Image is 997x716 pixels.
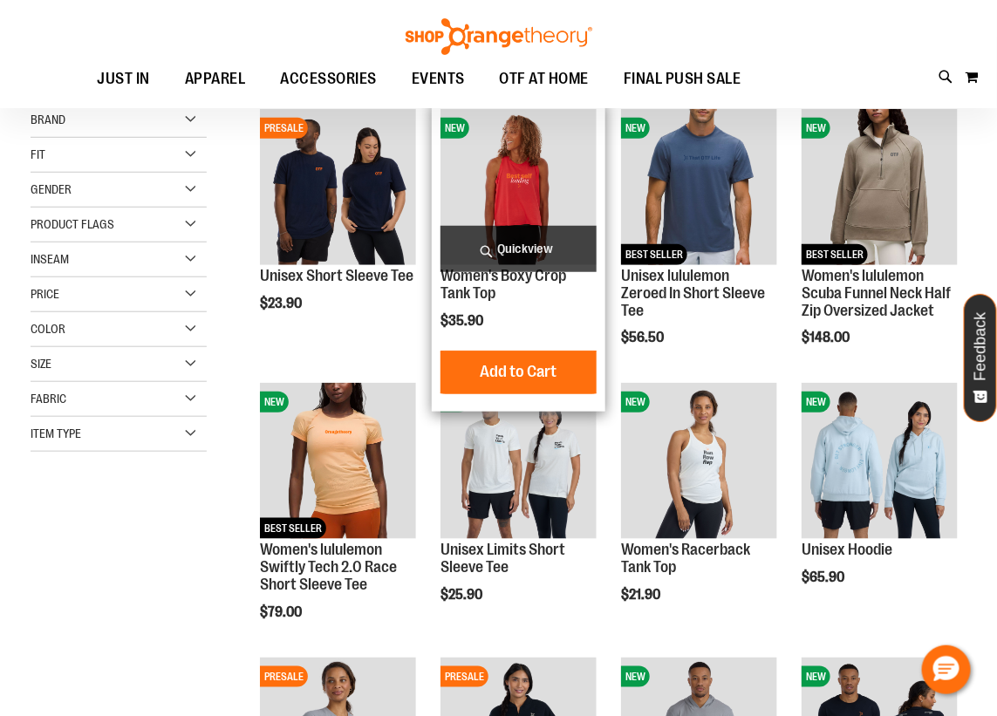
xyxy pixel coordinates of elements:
[621,330,666,345] span: $56.50
[263,59,394,99] a: ACCESSORIES
[440,109,597,268] a: Image of Womens Boxy Crop TankNEW
[251,374,425,664] div: product
[185,59,246,99] span: APPAREL
[31,426,81,440] span: Item Type
[31,147,45,161] span: Fit
[412,59,465,99] span: EVENTS
[403,18,595,55] img: Shop Orangetheory
[793,100,966,390] div: product
[31,217,114,231] span: Product Flags
[606,59,759,99] a: FINAL PUSH SALE
[167,59,263,99] a: APPAREL
[260,541,397,593] a: Women's lululemon Swiftly Tech 2.0 Race Short Sleeve Tee
[440,313,486,329] span: $35.90
[97,59,150,99] span: JUST IN
[260,383,416,542] a: Women's lululemon Swiftly Tech 2.0 Race Short Sleeve TeeNEWBEST SELLER
[482,59,607,99] a: OTF AT HOME
[440,383,597,539] img: Image of Unisex BB Limits Tee
[624,59,741,99] span: FINAL PUSH SALE
[31,113,65,126] span: Brand
[612,374,786,646] div: product
[481,362,557,381] span: Add to Cart
[31,392,66,406] span: Fabric
[260,109,416,265] img: Image of Unisex Short Sleeve Tee
[802,383,958,539] img: Image of Unisex Hoodie
[621,666,650,687] span: NEW
[260,518,326,539] span: BEST SELLER
[440,226,597,272] a: Quickview
[621,587,663,603] span: $21.90
[621,541,750,576] a: Women's Racerback Tank Top
[31,357,51,371] span: Size
[802,666,830,687] span: NEW
[260,383,416,539] img: Women's lululemon Swiftly Tech 2.0 Race Short Sleeve Tee
[500,59,590,99] span: OTF AT HOME
[260,267,413,284] a: Unisex Short Sleeve Tee
[394,59,482,99] a: EVENTS
[802,383,958,542] a: Image of Unisex HoodieNEW
[802,330,852,345] span: $148.00
[612,100,786,390] div: product
[440,666,488,687] span: PRESALE
[440,383,597,542] a: Image of Unisex BB Limits TeeNEW
[440,541,565,576] a: Unisex Limits Short Sleeve Tee
[440,267,566,302] a: Women's Boxy Crop Tank Top
[440,118,469,139] span: NEW
[802,541,892,558] a: Unisex Hoodie
[621,244,687,265] span: BEST SELLER
[423,351,615,394] button: Add to Cart
[280,59,377,99] span: ACCESSORIES
[802,244,868,265] span: BEST SELLER
[802,569,847,585] span: $65.90
[802,109,958,265] img: Women's lululemon Scuba Funnel Neck Half Zip Oversized Jacket
[79,59,167,99] a: JUST IN
[621,118,650,139] span: NEW
[621,383,777,539] img: Image of Womens Racerback Tank
[432,100,605,411] div: product
[802,392,830,413] span: NEW
[621,392,650,413] span: NEW
[621,109,777,265] img: Unisex lululemon Zeroed In Short Sleeve Tee
[432,374,605,646] div: product
[922,645,971,694] button: Hello, have a question? Let’s chat.
[802,109,958,268] a: Women's lululemon Scuba Funnel Neck Half Zip Oversized JacketNEWBEST SELLER
[440,109,597,265] img: Image of Womens Boxy Crop Tank
[260,666,308,687] span: PRESALE
[260,604,304,620] span: $79.00
[973,312,989,381] span: Feedback
[440,587,485,603] span: $25.90
[802,267,951,319] a: Women's lululemon Scuba Funnel Neck Half Zip Oversized Jacket
[621,109,777,268] a: Unisex lululemon Zeroed In Short Sleeve TeeNEWBEST SELLER
[964,294,997,422] button: Feedback - Show survey
[31,252,69,266] span: Inseam
[802,118,830,139] span: NEW
[31,182,72,196] span: Gender
[251,100,425,356] div: product
[31,322,65,336] span: Color
[260,392,289,413] span: NEW
[260,118,308,139] span: PRESALE
[793,374,966,630] div: product
[621,267,765,319] a: Unisex lululemon Zeroed In Short Sleeve Tee
[260,296,304,311] span: $23.90
[31,287,59,301] span: Price
[260,109,416,268] a: Image of Unisex Short Sleeve TeePRESALE
[621,383,777,542] a: Image of Womens Racerback TankNEW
